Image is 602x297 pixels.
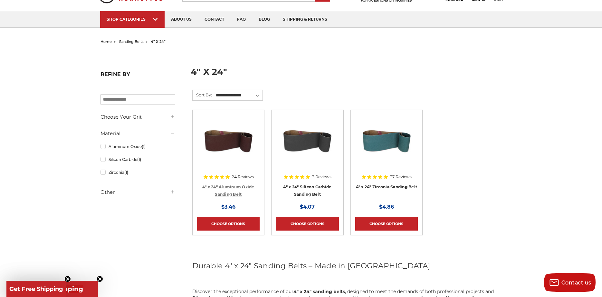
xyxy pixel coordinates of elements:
a: faq [231,11,252,28]
strong: 4" x 24" sanding belts [293,289,345,294]
span: 24 Reviews [232,175,254,179]
h1: 4" x 24" [191,67,502,81]
a: Choose Options [276,217,339,231]
span: (1) [124,170,128,175]
a: Choose Options [355,217,418,231]
a: about us [165,11,198,28]
img: 4" x 24" Zirconia Sanding Belt [361,114,412,166]
a: home [100,39,112,44]
a: Aluminum Oxide [100,141,175,152]
span: $4.86 [379,204,394,210]
a: 4" x 24" Aluminum Oxide Sanding Belt [202,184,254,197]
a: Zirconia [100,167,175,178]
button: Close teaser [97,276,103,282]
a: shipping & returns [276,11,334,28]
a: 4" x 24" Zirconia Sanding Belt [356,184,417,189]
img: 4" x 24" Aluminum Oxide Sanding Belt [203,114,254,166]
a: 4" x 24" Zirconia Sanding Belt [355,114,418,177]
h5: Other [100,188,175,196]
span: 3 Reviews [312,175,331,179]
button: Contact us [544,273,596,292]
h5: Material [100,130,175,137]
a: sanding belts [119,39,143,44]
span: Durable 4" x 24" Sanding Belts – Made in [GEOGRAPHIC_DATA] [192,261,430,270]
span: (1) [137,157,141,162]
select: Sort By: [215,91,263,100]
span: 4" x 24" [151,39,166,44]
a: Choose Options [197,217,260,231]
div: Get Free ShippingClose teaser [6,281,98,297]
h5: Refine by [100,71,175,81]
h5: Choose Your Grit [100,113,175,121]
span: Discover the exceptional performance of our [192,289,293,294]
span: $3.46 [221,204,235,210]
span: Get Free Shipping [9,285,63,292]
span: $4.07 [300,204,315,210]
button: Close teaser [64,276,71,282]
a: 4" x 24" Silicon Carbide File Belt [276,114,339,177]
a: contact [198,11,231,28]
a: Silicon Carbide [100,154,175,165]
label: Sort By: [193,90,212,100]
a: 4" x 24" Aluminum Oxide Sanding Belt [197,114,260,177]
a: blog [252,11,276,28]
img: 4" x 24" Silicon Carbide File Belt [282,114,333,166]
span: 37 Reviews [390,175,412,179]
div: Get Free ShippingClose teaser [6,281,66,297]
span: (1) [142,144,146,149]
a: 4" x 24" Silicon Carbide Sanding Belt [283,184,331,197]
div: SHOP CATEGORIES [107,17,158,22]
span: Contact us [561,280,591,286]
